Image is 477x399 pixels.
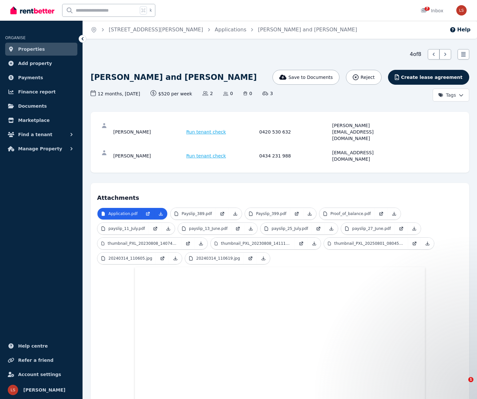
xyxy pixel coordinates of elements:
div: [PERSON_NAME] [113,149,184,162]
span: Marketplace [18,116,50,124]
p: payslip_11_July.pdf [108,226,145,231]
button: Reject [346,70,381,85]
span: Properties [18,45,45,53]
p: 20240314_110605.jpg [108,256,152,261]
p: payslip_13_June.pdf [189,226,227,231]
a: Open in new Tab [231,223,244,234]
a: Download Attachment [244,223,257,234]
a: thumbnail_PXL_20230808_141110548.jpg [211,238,295,249]
span: Add property [18,59,52,67]
a: Payslip_389.pdf [171,208,216,220]
a: Open in new Tab [149,223,162,234]
span: [PERSON_NAME] [23,386,65,394]
iframe: Intercom live chat [455,377,471,393]
span: Account settings [18,371,61,378]
button: Tags [433,89,469,102]
a: Open in new Tab [141,208,154,220]
a: Open in new Tab [312,223,325,234]
a: payslip_27_June.pdf [341,223,394,234]
a: thumbnail_PXL_20230808_140744542.jpg [97,238,182,249]
p: Application.pdf [108,211,138,216]
a: Marketplace [5,114,77,127]
span: Finance report [18,88,56,96]
div: 0434 231 988 [259,149,330,162]
a: [STREET_ADDRESS][PERSON_NAME] [109,27,203,33]
a: payslip_25_July.pdf [261,223,312,234]
span: 12 months , [DATE] [91,90,140,97]
span: $520 per week [150,90,192,97]
span: Help centre [18,342,48,350]
a: Download Attachment [162,223,175,234]
span: Create lease agreement [401,74,462,81]
a: Add property [5,57,77,70]
img: Lauren Shead [456,5,467,16]
span: Manage Property [18,145,62,153]
span: Reject [361,74,374,81]
a: Download Attachment [408,223,421,234]
div: [EMAIL_ADDRESS][DOMAIN_NAME] [332,149,404,162]
div: Inbox [421,7,443,14]
a: Open in new Tab [290,208,303,220]
span: 0 [223,90,233,97]
a: Open in new Tab [395,223,408,234]
a: Proof_of_balance.pdf [319,208,375,220]
div: [PERSON_NAME][EMAIL_ADDRESS][DOMAIN_NAME] [332,122,404,142]
a: Account settings [5,368,77,381]
span: 3 [262,90,273,97]
a: Download Attachment [257,253,270,264]
a: Properties [5,43,77,56]
a: Download Attachment [154,208,167,220]
a: Open in new Tab [156,253,169,264]
h4: Attachments [97,189,463,202]
div: [PERSON_NAME] [113,122,184,142]
p: Proof_of_balance.pdf [330,211,371,216]
a: Download Attachment [421,238,434,249]
p: payslip_25_July.pdf [272,226,308,231]
button: Create lease agreement [388,70,469,85]
div: 0420 530 632 [259,122,330,142]
a: Open in new Tab [244,253,257,264]
a: [PERSON_NAME] and [PERSON_NAME] [258,27,357,33]
button: Find a tenant [5,128,77,141]
a: Applications [215,27,247,33]
p: 20240314_110619.jpg [196,256,240,261]
a: 20240314_110605.jpg [97,253,156,264]
a: Payslip_399.pdf [245,208,290,220]
a: Download Attachment [194,238,207,249]
a: Download Attachment [169,253,182,264]
h1: [PERSON_NAME] and [PERSON_NAME] [91,72,257,82]
img: RentBetter [10,5,54,15]
span: Run tenant check [186,129,226,135]
span: Payments [18,74,43,81]
button: Save to Documents [272,70,340,85]
span: Documents [18,102,47,110]
a: Refer a friend [5,354,77,367]
a: Open in new Tab [182,238,194,249]
span: 7 [425,7,430,11]
a: Download Attachment [229,208,242,220]
a: Open in new Tab [375,208,388,220]
span: k [150,8,152,13]
a: Open in new Tab [295,238,308,249]
span: 4 of 8 [410,50,421,58]
p: thumbnail_PXL_20230808_140744542.jpg [108,241,178,246]
a: Download Attachment [303,208,316,220]
a: Documents [5,100,77,113]
a: Open in new Tab [216,208,229,220]
a: Finance report [5,85,77,98]
button: Manage Property [5,142,77,155]
a: payslip_11_July.pdf [97,223,149,234]
img: Lauren Shead [8,385,18,395]
p: Payslip_399.pdf [256,211,286,216]
span: 0 [243,90,252,97]
nav: Breadcrumb [83,21,365,39]
span: Run tenant check [186,153,226,159]
a: payslip_13_June.pdf [178,223,231,234]
span: 2 [203,90,213,97]
span: ORGANISE [5,36,26,40]
p: Payslip_389.pdf [182,211,212,216]
p: thumbnail_PXL_20230808_141110548.jpg [221,241,291,246]
span: Find a tenant [18,131,52,138]
button: Help [449,26,471,34]
p: thumbnail_PXL_20250801_080455948.jpg [334,241,404,246]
